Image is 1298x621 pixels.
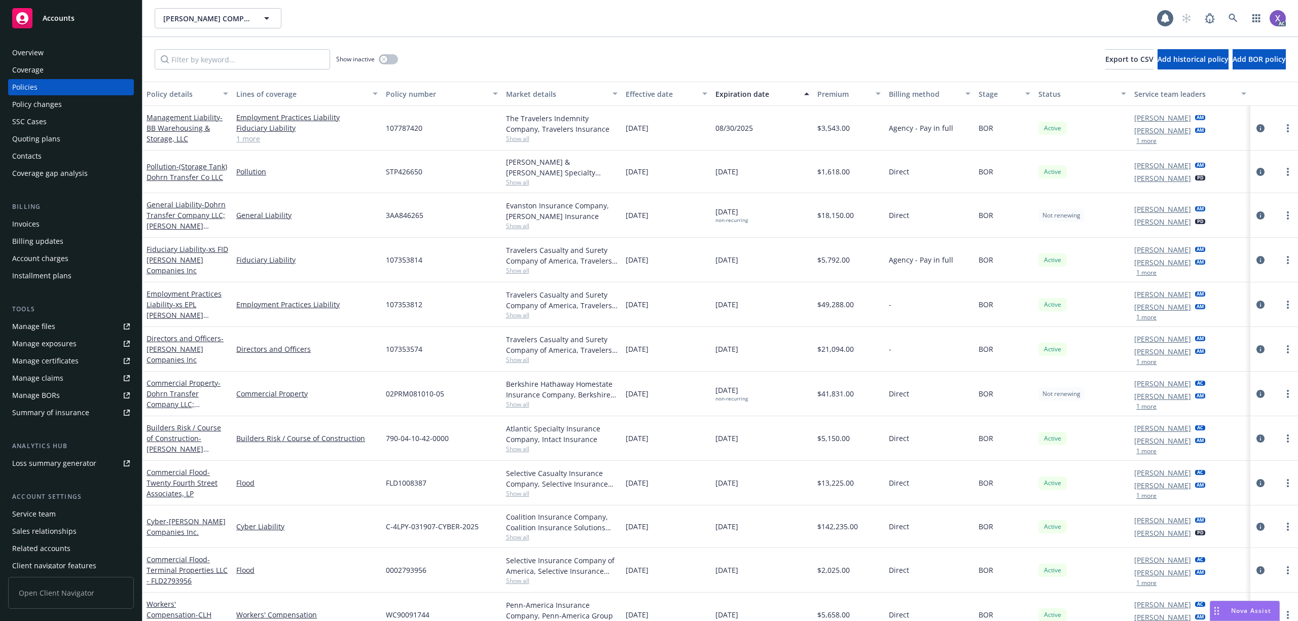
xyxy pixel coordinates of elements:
span: $13,225.00 [817,478,854,488]
span: Direct [889,609,909,620]
span: Active [1042,522,1063,531]
span: Accounts [43,14,75,22]
a: more [1282,564,1294,576]
a: Start snowing [1176,8,1197,28]
a: SSC Cases [8,114,134,130]
div: Manage certificates [12,353,79,369]
a: [PERSON_NAME] [1134,302,1191,312]
span: Open Client Navigator [8,577,134,609]
span: 107353812 [386,299,422,310]
span: [DATE] [626,166,648,177]
div: Installment plans [12,268,71,284]
div: Travelers Casualty and Surety Company of America, Travelers Insurance [506,289,618,311]
a: Directors and Officers [236,344,378,354]
span: Show all [506,178,618,187]
a: [PERSON_NAME] [1134,391,1191,401]
button: Status [1034,82,1130,106]
a: [PERSON_NAME] [1134,289,1191,300]
div: Sales relationships [12,523,77,539]
a: Employment Practices Liability [236,299,378,310]
span: Agency - Pay in full [889,123,953,133]
a: Client navigator features [8,558,134,574]
a: Quoting plans [8,131,134,147]
button: Policy number [382,82,501,106]
span: $5,658.00 [817,609,850,620]
a: General Liability [236,210,378,221]
a: Commercial Property [236,388,378,399]
a: Contacts [8,148,134,164]
button: Expiration date [711,82,813,106]
a: Directors and Officers [147,334,224,364]
a: [PERSON_NAME] [1134,113,1191,123]
span: Show all [506,400,618,409]
a: circleInformation [1254,254,1267,266]
a: [PERSON_NAME] [1134,257,1191,268]
div: Overview [12,45,44,61]
a: Manage BORs [8,387,134,404]
span: Show all [506,311,618,319]
a: circleInformation [1254,432,1267,445]
div: Related accounts [12,540,70,557]
a: Account charges [8,250,134,267]
span: $1,618.00 [817,166,850,177]
a: [PERSON_NAME] [1134,528,1191,538]
a: [PERSON_NAME] [1134,599,1191,610]
a: [PERSON_NAME] [1134,515,1191,526]
a: Builders Risk / Course of Construction [147,423,221,464]
a: [PERSON_NAME] [1134,567,1191,578]
div: Travelers Casualty and Surety Company of America, Travelers Insurance [506,334,618,355]
a: more [1282,432,1294,445]
a: Manage exposures [8,336,134,352]
span: Show all [506,355,618,364]
span: [DATE] [626,521,648,532]
span: Show inactive [336,55,375,63]
span: Add BOR policy [1233,54,1286,64]
span: Active [1042,434,1063,443]
input: Filter by keyword... [155,49,330,69]
span: Add historical policy [1158,54,1229,64]
button: Policy details [142,82,232,106]
a: circleInformation [1254,388,1267,400]
button: 1 more [1136,580,1157,586]
span: $49,288.00 [817,299,854,310]
a: Loss summary generator [8,455,134,471]
a: Cyber Liability [236,521,378,532]
span: Active [1042,610,1063,619]
span: STP426650 [386,166,422,177]
div: Account charges [12,250,68,267]
a: [PERSON_NAME] [1134,378,1191,389]
span: - [889,299,891,310]
span: BOR [979,388,993,399]
div: Lines of coverage [236,89,367,99]
span: [DATE] [626,609,648,620]
div: Account settings [8,492,134,502]
a: Manage files [8,318,134,335]
span: Show all [506,445,618,453]
a: Flood [236,565,378,575]
span: [DATE] [715,254,738,265]
a: more [1282,209,1294,222]
a: circleInformation [1254,122,1267,134]
a: Manage claims [8,370,134,386]
button: Stage [975,82,1034,106]
div: Stage [979,89,1019,99]
div: [PERSON_NAME] & [PERSON_NAME] Specialty Insurance Company, [PERSON_NAME] & [PERSON_NAME] ([GEOGRA... [506,157,618,178]
span: [DATE] [715,206,748,224]
button: 1 more [1136,404,1157,410]
span: - Dohrn Transfer Company LLC; [PERSON_NAME] Companies [147,200,226,241]
span: [DATE] [715,609,738,620]
span: Active [1042,255,1063,265]
span: Active [1042,167,1063,176]
a: [PERSON_NAME] [1134,244,1191,255]
div: Billing updates [12,233,63,249]
a: Coverage gap analysis [8,165,134,181]
button: Effective date [622,82,711,106]
span: BOR [979,609,993,620]
button: Market details [502,82,622,106]
span: Active [1042,124,1063,133]
a: Cyber [147,517,226,537]
a: circleInformation [1254,564,1267,576]
div: Tools [8,304,134,314]
a: circleInformation [1254,299,1267,311]
button: Premium [813,82,885,106]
